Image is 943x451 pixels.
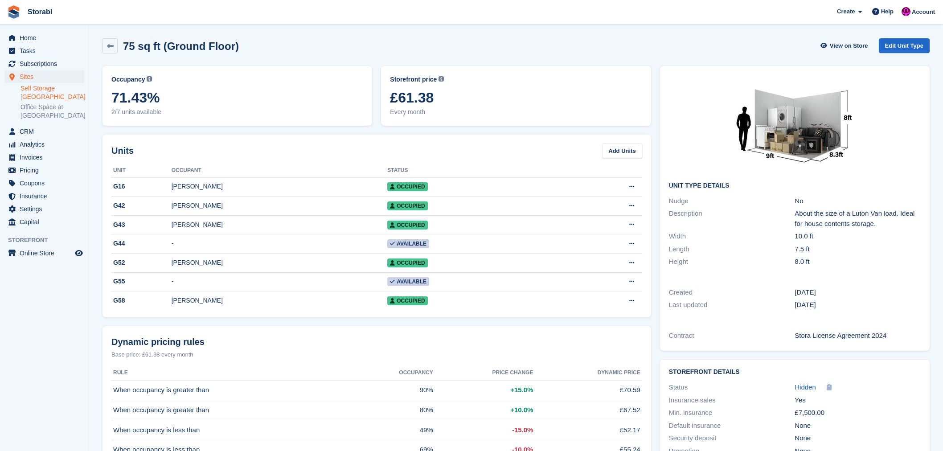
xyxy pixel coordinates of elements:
td: When occupancy is less than [111,420,350,440]
div: Dynamic pricing rules [111,335,642,348]
h2: Storefront Details [669,369,921,376]
a: menu [4,125,84,138]
span: Storefront price [390,75,437,84]
span: View on Store [830,41,868,50]
div: [PERSON_NAME] [172,258,388,267]
img: icon-info-grey-7440780725fd019a000dd9b08b2336e03edf1995a4989e88bcd33f0948082b44.svg [147,76,152,82]
span: Occupied [387,258,427,267]
div: Insurance sales [669,395,795,406]
div: G58 [111,296,172,305]
a: menu [4,190,84,202]
span: £61.38 [390,90,642,106]
span: Pricing [20,164,73,176]
img: Helen Morton [902,7,910,16]
a: menu [4,32,84,44]
div: About the size of a Luton Van load. Ideal for house contents storage. [795,209,921,229]
div: Stora License Agreement 2024 [795,331,921,341]
a: menu [4,177,84,189]
div: Nudge [669,196,795,206]
div: Contract [669,331,795,341]
div: 7.5 ft [795,244,921,254]
img: icon-info-grey-7440780725fd019a000dd9b08b2336e03edf1995a4989e88bcd33f0948082b44.svg [439,76,444,82]
th: Occupant [172,164,388,178]
td: When occupancy is greater than [111,380,350,400]
div: G44 [111,239,172,248]
div: Status [669,382,795,393]
a: Edit Unit Type [879,38,930,53]
span: +10.0% [510,405,533,415]
div: [PERSON_NAME] [172,201,388,210]
span: Invoices [20,151,73,164]
div: G52 [111,258,172,267]
span: Occupied [387,201,427,210]
div: Security deposit [669,433,795,443]
div: Base price: £61.38 every month [111,350,642,359]
span: £67.52 [620,405,640,415]
span: Hidden [795,383,816,391]
span: Storefront [8,236,89,245]
span: Price change [492,369,533,377]
div: Length [669,244,795,254]
a: Add Units [602,143,642,158]
div: Yes [795,395,921,406]
div: [PERSON_NAME] [172,220,388,230]
span: Settings [20,203,73,215]
div: None [795,433,921,443]
span: 90% [420,385,433,395]
img: 75.jpg [728,75,861,175]
div: Height [669,257,795,267]
a: menu [4,203,84,215]
a: View on Store [820,38,872,53]
span: Analytics [20,138,73,151]
a: menu [4,151,84,164]
a: Preview store [74,248,84,258]
a: menu [4,70,84,83]
a: menu [4,57,84,70]
span: Occupied [387,296,427,305]
span: 49% [420,425,433,435]
h2: Unit Type details [669,182,921,189]
div: £7,500.00 [795,408,921,418]
div: Created [669,287,795,298]
div: 8.0 ft [795,257,921,267]
span: -15.0% [512,425,533,435]
div: No [795,196,921,206]
span: Insurance [20,190,73,202]
span: Create [837,7,855,16]
a: Office Space at [GEOGRAPHIC_DATA] [20,103,84,120]
div: G43 [111,220,172,230]
div: [DATE] [795,287,921,298]
div: [PERSON_NAME] [172,182,388,191]
span: £52.17 [620,425,640,435]
span: Tasks [20,45,73,57]
span: 2/7 units available [111,107,363,117]
span: Help [881,7,894,16]
a: menu [4,164,84,176]
span: Sites [20,70,73,83]
img: stora-icon-8386f47178a22dfd0bd8f6a31ec36ba5ce8667c1dd55bd0f319d3a0aa187defe.svg [7,5,20,19]
div: G42 [111,201,172,210]
span: Every month [390,107,642,117]
th: Rule [111,366,350,380]
span: Home [20,32,73,44]
div: Default insurance [669,421,795,431]
h2: 75 sq ft (Ground Floor) [123,40,239,52]
div: Min. insurance [669,408,795,418]
div: G55 [111,277,172,286]
div: 10.0 ft [795,231,921,242]
span: Available [387,239,429,248]
span: 71.43% [111,90,363,106]
span: £70.59 [620,385,640,395]
span: Account [912,8,935,16]
span: Capital [20,216,73,228]
span: Occupied [387,182,427,191]
a: menu [4,247,84,259]
td: When occupancy is greater than [111,400,350,420]
a: menu [4,216,84,228]
div: Description [669,209,795,229]
span: 80% [420,405,433,415]
a: menu [4,45,84,57]
a: Hidden [795,382,816,393]
span: Online Store [20,247,73,259]
span: +15.0% [510,385,533,395]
